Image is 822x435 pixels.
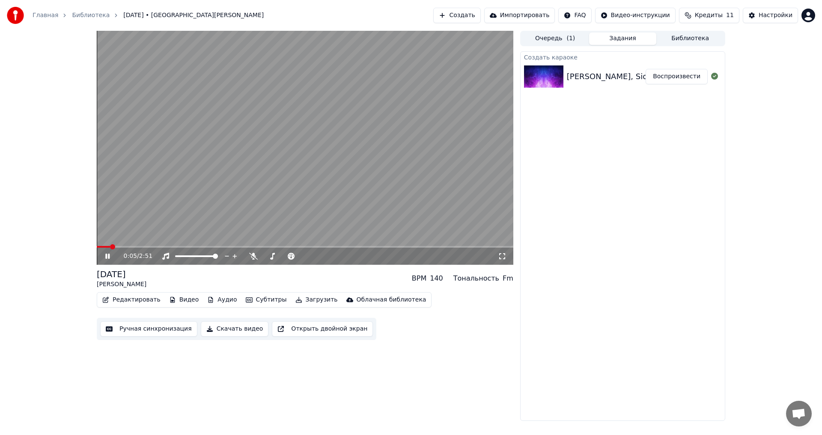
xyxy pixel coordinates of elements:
span: [DATE] • [GEOGRAPHIC_DATA][PERSON_NAME] [123,11,264,20]
div: Создать караоке [521,52,725,62]
button: Воспроизвести [646,69,708,84]
button: Ручная синхронизация [100,321,197,337]
span: ( 1 ) [566,34,575,43]
span: Кредиты [695,11,723,20]
div: Открытый чат [786,401,812,426]
div: BPM [412,273,426,284]
button: FAQ [558,8,591,23]
button: Кредиты11 [679,8,739,23]
button: Настройки [743,8,798,23]
div: [PERSON_NAME], Sidorov - [DATE] [567,71,698,83]
span: 11 [726,11,734,20]
div: Тональность [453,273,499,284]
div: 140 [430,273,443,284]
span: 0:05 [124,252,137,260]
a: Библиотека [72,11,110,20]
button: Создать [433,8,480,23]
button: Загрузить [292,294,341,306]
div: Облачная библиотека [357,296,426,304]
div: [PERSON_NAME] [97,280,146,289]
div: Fm [503,273,513,284]
button: Редактировать [99,294,164,306]
button: Библиотека [656,33,724,45]
button: Импортировать [484,8,555,23]
div: [DATE] [97,268,146,280]
button: Задания [589,33,657,45]
button: Субтитры [242,294,290,306]
a: Главная [33,11,58,20]
button: Очередь [521,33,589,45]
div: Настройки [759,11,792,20]
span: 2:51 [139,252,152,260]
button: Скачать видео [201,321,269,337]
button: Открыть двойной экран [272,321,373,337]
button: Видео-инструкции [595,8,676,23]
nav: breadcrumb [33,11,264,20]
img: youka [7,7,24,24]
button: Видео [166,294,203,306]
button: Аудио [204,294,240,306]
div: / [124,252,144,260]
